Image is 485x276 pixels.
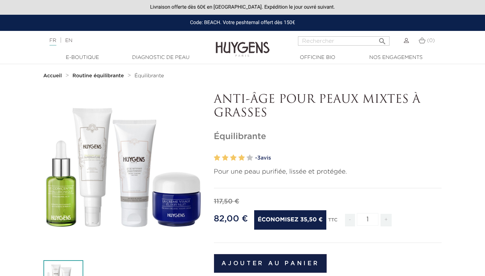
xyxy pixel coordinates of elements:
span: 117,50 € [214,198,239,205]
button:  [376,34,389,44]
a: Équilibrante [134,73,164,79]
strong: Accueil [43,73,62,78]
a: EN [65,38,72,43]
label: 2 [222,153,228,163]
a: Officine Bio [282,54,354,61]
a: FR [50,38,56,46]
a: Accueil [43,73,64,79]
strong: Routine équilibrante [73,73,124,78]
span: Économisez 35,50 € [254,210,326,230]
div: TTC [328,212,337,232]
img: Huygens [216,30,270,58]
a: Nos engagements [360,54,432,61]
span: (0) [427,38,435,43]
p: ANTI-ÂGE POUR PEAUX MIXTES À GRASSES [214,93,442,121]
span: Équilibrante [134,73,164,78]
div: | [46,36,197,45]
span: 3 [257,155,260,161]
input: Rechercher [298,36,390,46]
span: + [381,214,392,226]
label: 3 [230,153,237,163]
input: Quantité [357,213,378,226]
span: - [345,214,355,226]
a: Diagnostic de peau [125,54,197,61]
button: Ajouter au panier [214,254,327,273]
h1: Équilibrante [214,132,442,142]
label: 5 [247,153,253,163]
label: 1 [214,153,220,163]
label: 4 [238,153,245,163]
a: E-Boutique [47,54,118,61]
p: Pour une peau purifiée, lissée et protégée. [214,167,442,177]
span: 82,00 € [214,215,248,223]
a: -3avis [255,153,442,164]
a: Routine équilibrante [73,73,126,79]
i:  [378,35,387,43]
